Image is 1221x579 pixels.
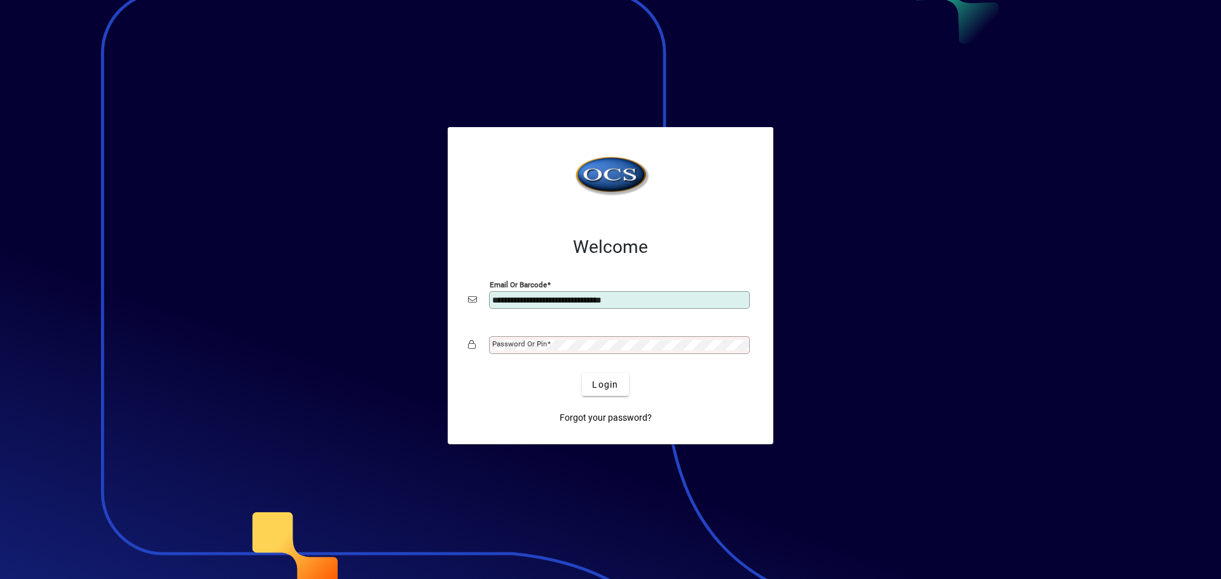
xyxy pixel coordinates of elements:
button: Login [582,373,628,396]
mat-label: Password or Pin [492,339,547,348]
h2: Welcome [468,236,753,258]
span: Forgot your password? [560,411,652,425]
mat-label: Email or Barcode [490,280,547,289]
a: Forgot your password? [555,406,657,429]
span: Login [592,378,618,392]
